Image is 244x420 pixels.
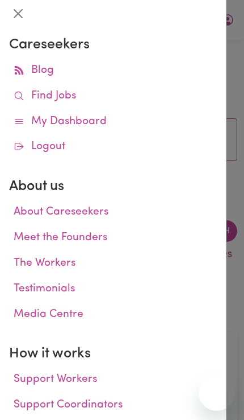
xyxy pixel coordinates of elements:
h2: Careseekers [9,36,217,53]
a: Meet the Founders [9,225,217,251]
a: Media Centre [9,302,217,328]
a: Testimonials [9,277,217,302]
h2: About us [9,178,217,195]
a: Support Workers [9,367,217,393]
a: My Dashboard [9,109,217,135]
a: Support Coordinators [9,393,217,418]
h2: How it works [9,345,217,363]
a: Logout [9,134,217,160]
a: Find Jobs [9,84,217,109]
a: Blog [9,58,217,84]
a: The Workers [9,251,217,277]
a: About Careseekers [9,200,217,225]
iframe: 启动消息传送窗口的按钮 [199,374,235,411]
